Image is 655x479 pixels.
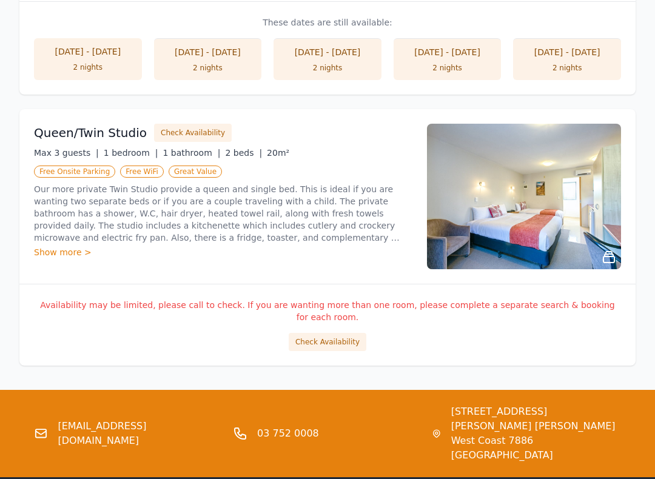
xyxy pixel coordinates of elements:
[286,47,369,59] div: [DATE] - [DATE]
[34,149,99,158] span: Max 3 guests |
[525,64,609,73] div: 2 nights
[34,125,147,142] h3: Queen/Twin Studio
[58,420,223,449] a: [EMAIL_ADDRESS][DOMAIN_NAME]
[267,149,289,158] span: 20m²
[34,300,621,324] p: Availability may be limited, please call to check. If you are wanting more than one room, please ...
[120,166,164,178] span: Free WiFi
[34,247,412,259] div: Show more >
[289,333,366,352] button: Check Availability
[46,46,130,58] div: [DATE] - [DATE]
[169,166,222,178] span: Great Value
[451,434,621,463] span: West Coast 7886 [GEOGRAPHIC_DATA]
[34,184,412,244] p: Our more private Twin Studio provide a queen and single bed. This is ideal if you are wanting two...
[104,149,158,158] span: 1 bedroom |
[451,405,621,434] span: [STREET_ADDRESS][PERSON_NAME] [PERSON_NAME]
[163,149,220,158] span: 1 bathroom |
[154,124,232,142] button: Check Availability
[525,47,609,59] div: [DATE] - [DATE]
[286,64,369,73] div: 2 nights
[225,149,262,158] span: 2 beds |
[406,64,489,73] div: 2 nights
[34,17,621,29] p: These dates are still available:
[34,166,115,178] span: Free Onsite Parking
[166,64,250,73] div: 2 nights
[257,427,319,441] a: 03 752 0008
[46,63,130,73] div: 2 nights
[406,47,489,59] div: [DATE] - [DATE]
[166,47,250,59] div: [DATE] - [DATE]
